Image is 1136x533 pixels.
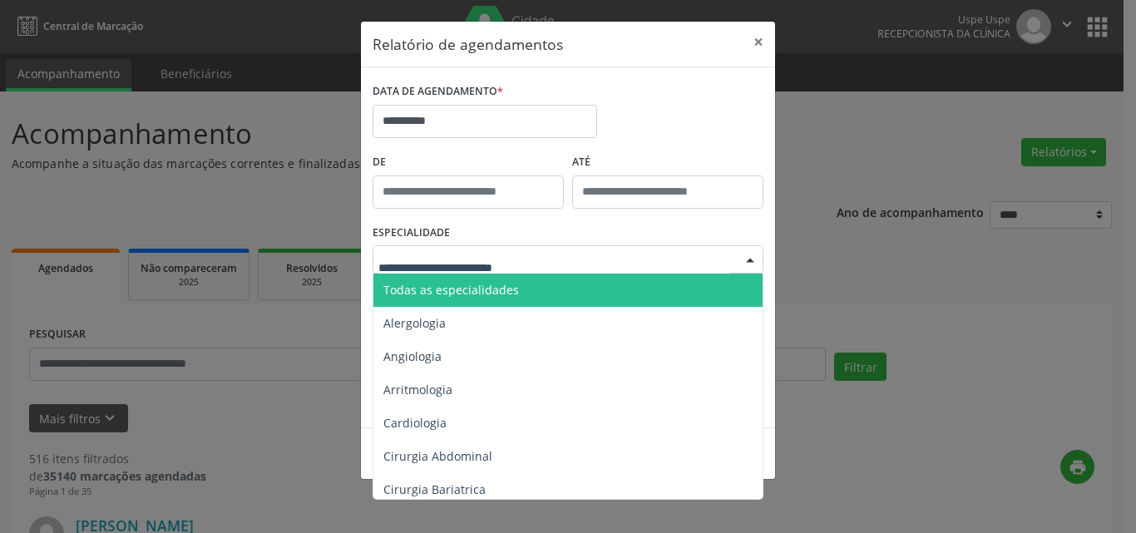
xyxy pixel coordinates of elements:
[373,33,563,55] h5: Relatório de agendamentos
[373,150,564,175] label: De
[572,150,763,175] label: ATÉ
[383,282,519,298] span: Todas as especialidades
[383,481,486,497] span: Cirurgia Bariatrica
[383,348,442,364] span: Angiologia
[383,315,446,331] span: Alergologia
[373,79,503,105] label: DATA DE AGENDAMENTO
[383,448,492,464] span: Cirurgia Abdominal
[383,382,452,397] span: Arritmologia
[373,220,450,246] label: ESPECIALIDADE
[383,415,447,431] span: Cardiologia
[742,22,775,62] button: Close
